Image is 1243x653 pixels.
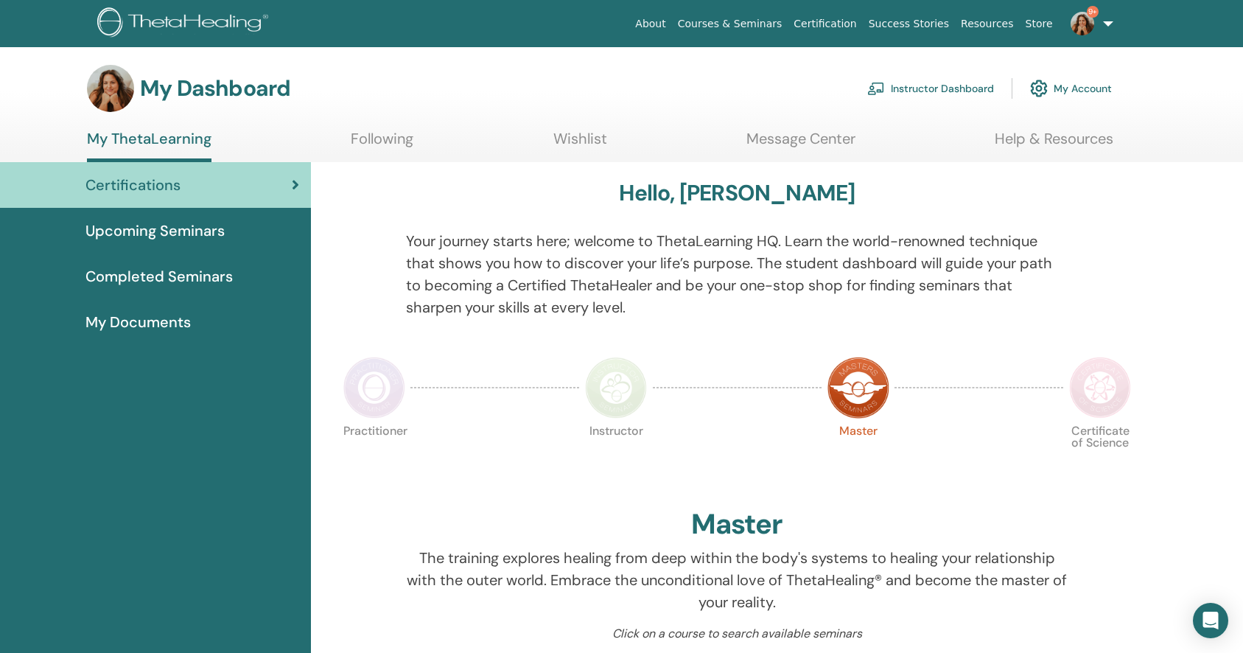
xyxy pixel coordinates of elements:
img: Practitioner [343,357,405,419]
p: Certificate of Science [1069,425,1131,487]
p: Instructor [585,425,647,487]
a: Instructor Dashboard [867,72,994,105]
a: Resources [955,10,1020,38]
img: Certificate of Science [1069,357,1131,419]
h3: Hello, [PERSON_NAME] [619,180,855,206]
span: 9+ [1087,6,1099,18]
img: Master [827,357,889,419]
a: My ThetaLearning [87,130,211,162]
span: Completed Seminars [85,265,233,287]
a: My Account [1030,72,1112,105]
p: Your journey starts here; welcome to ThetaLearning HQ. Learn the world-renowned technique that sh... [406,230,1068,318]
a: Message Center [746,130,855,158]
img: default.jpg [1071,12,1094,35]
img: chalkboard-teacher.svg [867,82,885,95]
a: Success Stories [863,10,955,38]
a: Certification [788,10,862,38]
a: Courses & Seminars [672,10,788,38]
p: Master [827,425,889,487]
a: Store [1020,10,1059,38]
span: Upcoming Seminars [85,220,225,242]
span: My Documents [85,311,191,333]
img: default.jpg [87,65,134,112]
h3: My Dashboard [140,75,290,102]
div: Open Intercom Messenger [1193,603,1228,638]
a: Help & Resources [995,130,1113,158]
a: Following [351,130,413,158]
p: Click on a course to search available seminars [406,625,1068,643]
p: The training explores healing from deep within the body's systems to healing your relationship wi... [406,547,1068,613]
img: cog.svg [1030,76,1048,101]
h2: Master [691,508,782,542]
img: logo.png [97,7,273,41]
a: About [629,10,671,38]
span: Certifications [85,174,181,196]
img: Instructor [585,357,647,419]
a: Wishlist [553,130,607,158]
p: Practitioner [343,425,405,487]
